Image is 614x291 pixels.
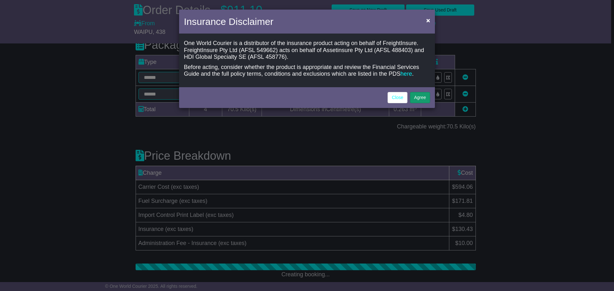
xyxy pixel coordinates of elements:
h4: Insurance Disclaimer [184,14,273,29]
button: Close [423,14,433,27]
a: here [400,71,412,77]
a: Close [388,92,407,103]
button: Agree [410,92,430,103]
span: × [426,17,430,24]
p: Before acting, consider whether the product is appropriate and review the Financial Services Guid... [184,64,430,78]
p: One World Courier is a distributor of the insurance product acting on behalf of FreightInsure. Fr... [184,40,430,61]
